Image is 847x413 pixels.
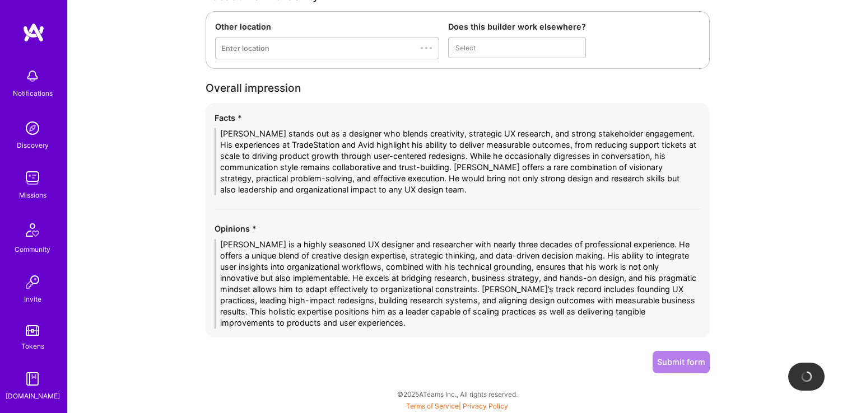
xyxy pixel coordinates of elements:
div: Other location [215,21,439,32]
div: Enter location [221,42,269,54]
img: guide book [21,368,44,390]
img: teamwork [21,167,44,189]
div: Missions [19,189,46,201]
img: tokens [26,325,39,336]
div: Notifications [13,87,53,99]
textarea: [PERSON_NAME] is a highly seasoned UX designer and researcher with nearly three decades of profes... [215,239,701,328]
div: Discovery [17,139,49,151]
img: discovery [21,117,44,139]
div: Community [15,243,50,255]
div: © 2025 ATeams Inc., All rights reserved. [67,380,847,408]
div: Select [455,42,476,54]
a: Privacy Policy [463,402,508,410]
div: Opinions * [215,223,701,234]
img: logo [22,22,45,43]
button: Submit form [653,351,710,373]
a: Terms of Service [406,402,459,410]
div: Tokens [21,340,44,352]
img: Invite [21,271,44,293]
div: Does this builder work elsewhere? [448,21,586,32]
img: Community [19,217,46,243]
div: [DOMAIN_NAME] [6,390,60,402]
div: Invite [24,293,41,305]
span: | [406,402,508,410]
img: bell [21,65,44,87]
img: loading [801,371,812,382]
i: icon Chevron [573,45,578,51]
div: Overall impression [206,82,710,94]
textarea: [PERSON_NAME] stands out as a designer who blends creativity, strategic UX research, and strong s... [215,128,701,195]
div: Facts * [215,112,701,124]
